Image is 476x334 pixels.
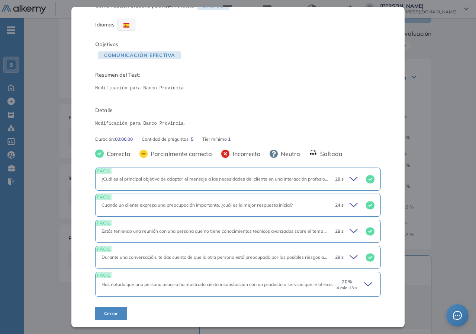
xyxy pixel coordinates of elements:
span: 1 [228,136,231,143]
span: Resumen del Test: [95,71,381,79]
small: 4 min 13 s [337,286,357,290]
span: 5 [191,136,193,143]
span: Cerrar [104,310,118,317]
span: Idiomas [95,21,115,28]
span: message [453,311,462,320]
span: 28 s [335,176,344,182]
span: Cuando un cliente expresa una preocupación importante, ¿cuál es la mejor respuesta inicial? [102,202,293,208]
span: FÁCIL [96,246,112,252]
span: Neutra [278,149,300,158]
span: FÁCIL [96,272,112,278]
span: Tier mínimo [202,136,228,143]
span: 00:06:00 [115,136,133,143]
span: 20 % [342,278,352,285]
span: Incorrecta [230,149,261,158]
span: 29 s [335,254,344,261]
span: ¿Cuál es el principal objetivo de adaptar el mensaje a las necesidades del cliente en una interac... [102,176,333,182]
span: Parcialmente correcta [148,149,212,158]
pre: Modificación para Banco Provincia. [95,120,381,127]
span: Duración : [95,136,115,143]
span: Comunicación efectiva [98,51,181,59]
span: Objetivos [95,41,118,48]
span: FÁCIL [96,194,112,200]
span: Detalle [95,106,381,114]
span: Correcta [104,149,131,158]
img: ESP [123,23,129,28]
span: Saltada [317,149,342,158]
button: Cerrar [95,307,127,320]
span: FÁCIL [96,220,112,226]
span: Cantidad de preguntas: [142,136,191,143]
pre: Modificación para Banco Provincia. [95,85,381,92]
span: 28 s [335,228,344,235]
span: 24 s [335,202,344,209]
span: FÁCIL [96,168,112,174]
